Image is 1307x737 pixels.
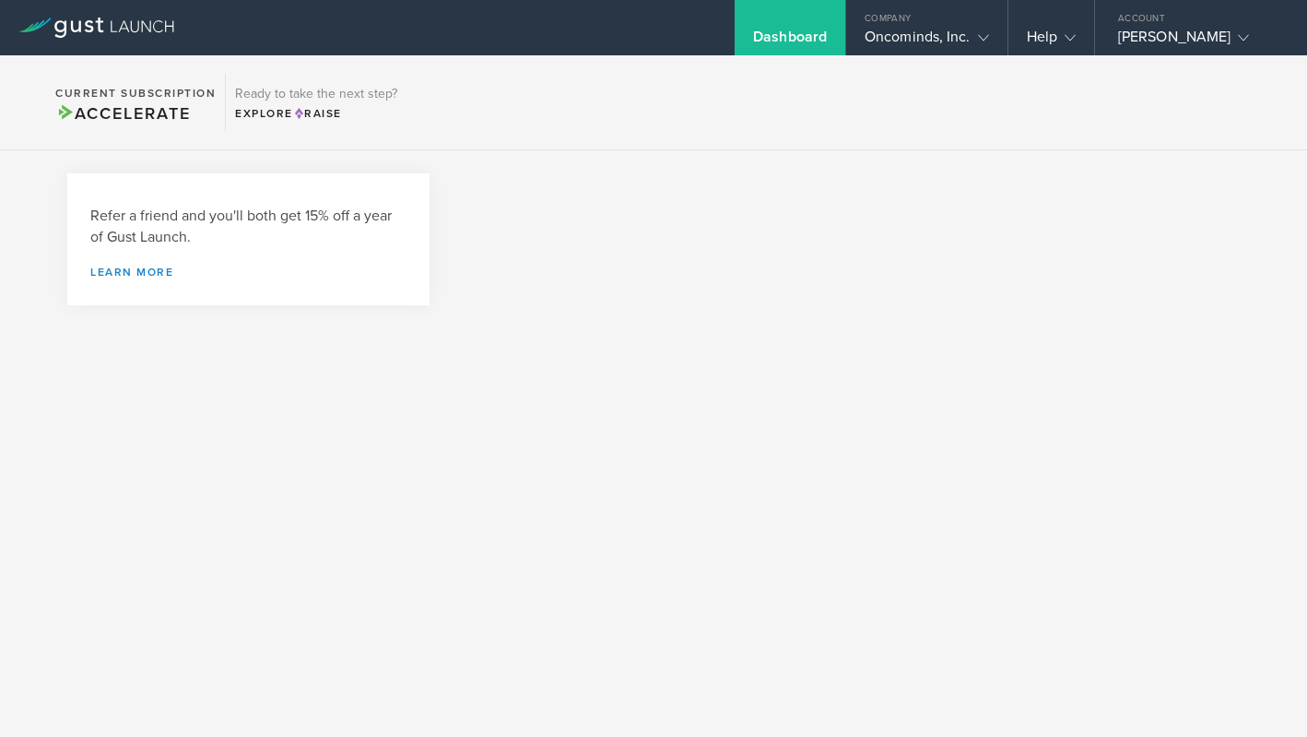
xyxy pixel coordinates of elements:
div: Oncominds, Inc. [865,28,989,55]
div: Help [1027,28,1076,55]
iframe: Chat Widget [1215,648,1307,737]
div: Dashboard [753,28,827,55]
div: [PERSON_NAME] [1118,28,1275,55]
